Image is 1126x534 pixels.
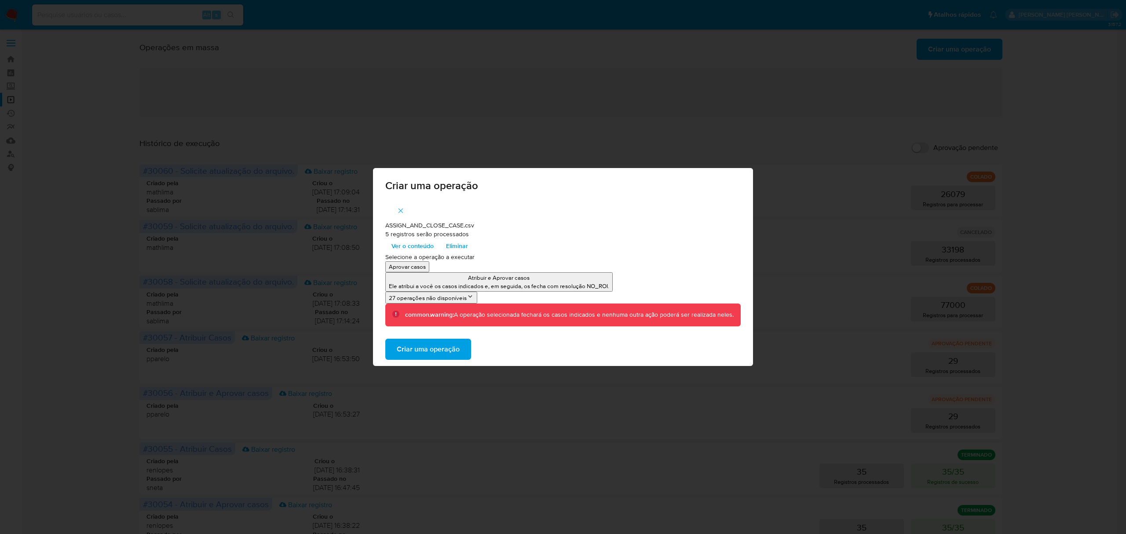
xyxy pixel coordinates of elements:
p: Atribuir e Aprovar casos [389,274,609,282]
button: Aprovar casos [385,261,429,272]
b: common.warning: [405,310,454,319]
p: Selecione a operação a executar [385,253,741,262]
p: 5 registros serão processados [385,230,741,239]
span: Ver o conteúdo [391,240,434,252]
button: Atribuir e Aprovar casosEle atribui a você os casos indicados e, em seguida, os fecha com resoluç... [385,272,613,292]
button: 27 operações não disponíveis [385,292,477,304]
p: ASSIGN_AND_CLOSE_CASE.csv [385,221,741,230]
div: A operação selecionada fechará os casos indicados e nenhuma outra ação poderá ser realizada neles. [405,311,734,319]
p: Ele atribui a você os casos indicados e, em seguida, os fecha com resolução NO_ROI. [389,282,609,290]
span: Criar uma operação [385,180,741,191]
p: Aprovar casos [389,263,426,271]
button: Ver o conteúdo [385,239,440,253]
span: Eliminar [446,240,468,252]
button: Eliminar [440,239,474,253]
span: Criar uma operação [397,340,460,359]
button: Criar uma operação [385,339,471,360]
